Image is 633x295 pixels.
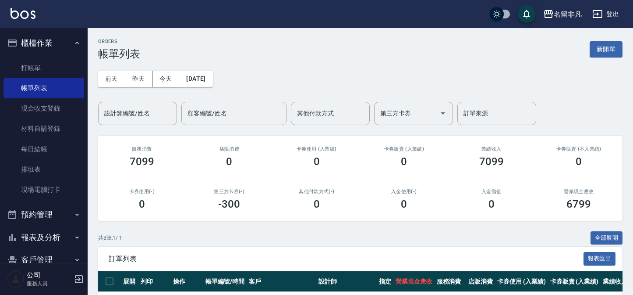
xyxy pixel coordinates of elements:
[591,231,623,245] button: 全部展開
[540,5,585,23] button: 名留非凡
[4,180,84,200] a: 現場電腦打卡
[109,255,583,263] span: 訂單列表
[7,270,25,288] img: Person
[27,271,71,280] h5: 公司
[316,271,377,292] th: 設計師
[314,155,320,168] h3: 0
[98,234,122,242] p: 共 8 筆, 1 / 1
[554,9,582,20] div: 名留非凡
[4,78,84,98] a: 帳單列表
[590,41,622,58] button: 新開單
[4,159,84,180] a: 排班表
[179,71,212,87] button: [DATE]
[4,226,84,249] button: 報表及分析
[546,189,612,194] h2: 營業現金應收
[196,146,263,152] h2: 店販消費
[548,271,601,292] th: 卡券販賣 (入業績)
[589,6,622,22] button: 登出
[583,252,616,266] button: 報表匯出
[4,139,84,159] a: 每日結帳
[4,58,84,78] a: 打帳單
[109,146,175,152] h3: 服務消費
[283,189,350,194] h2: 其他付款方式(-)
[401,198,407,210] h3: 0
[371,189,438,194] h2: 入金使用(-)
[247,271,316,292] th: 客戶
[458,146,525,152] h2: 業績收入
[377,271,393,292] th: 指定
[98,39,140,44] h2: ORDERS
[4,203,84,226] button: 預約管理
[576,155,582,168] h3: 0
[152,71,180,87] button: 今天
[109,189,175,194] h2: 卡券使用(-)
[488,198,495,210] h3: 0
[27,280,71,288] p: 服務人員
[583,254,616,263] a: 報表匯出
[393,271,435,292] th: 營業現金應收
[458,189,525,194] h2: 入金儲值
[138,271,171,292] th: 列印
[125,71,152,87] button: 昨天
[466,271,495,292] th: 店販消費
[218,198,240,210] h3: -300
[436,106,450,120] button: Open
[4,248,84,271] button: 客戶管理
[4,98,84,119] a: 現金收支登錄
[601,271,629,292] th: 業績收入
[98,48,140,60] h3: 帳單列表
[11,8,35,19] img: Logo
[435,271,467,292] th: 服務消費
[196,189,263,194] h2: 第三方卡券(-)
[371,146,438,152] h2: 卡券販賣 (入業績)
[98,71,125,87] button: 前天
[590,45,622,53] a: 新開單
[566,198,591,210] h3: 6799
[203,271,247,292] th: 帳單編號/時間
[4,32,84,54] button: 櫃檯作業
[314,198,320,210] h3: 0
[495,271,548,292] th: 卡券使用 (入業績)
[130,155,154,168] h3: 7099
[226,155,232,168] h3: 0
[401,155,407,168] h3: 0
[171,271,203,292] th: 操作
[121,271,138,292] th: 展開
[283,146,350,152] h2: 卡券使用 (入業績)
[139,198,145,210] h3: 0
[546,146,612,152] h2: 卡券販賣 (不入業績)
[518,5,535,23] button: save
[4,119,84,139] a: 材料自購登錄
[479,155,504,168] h3: 7099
